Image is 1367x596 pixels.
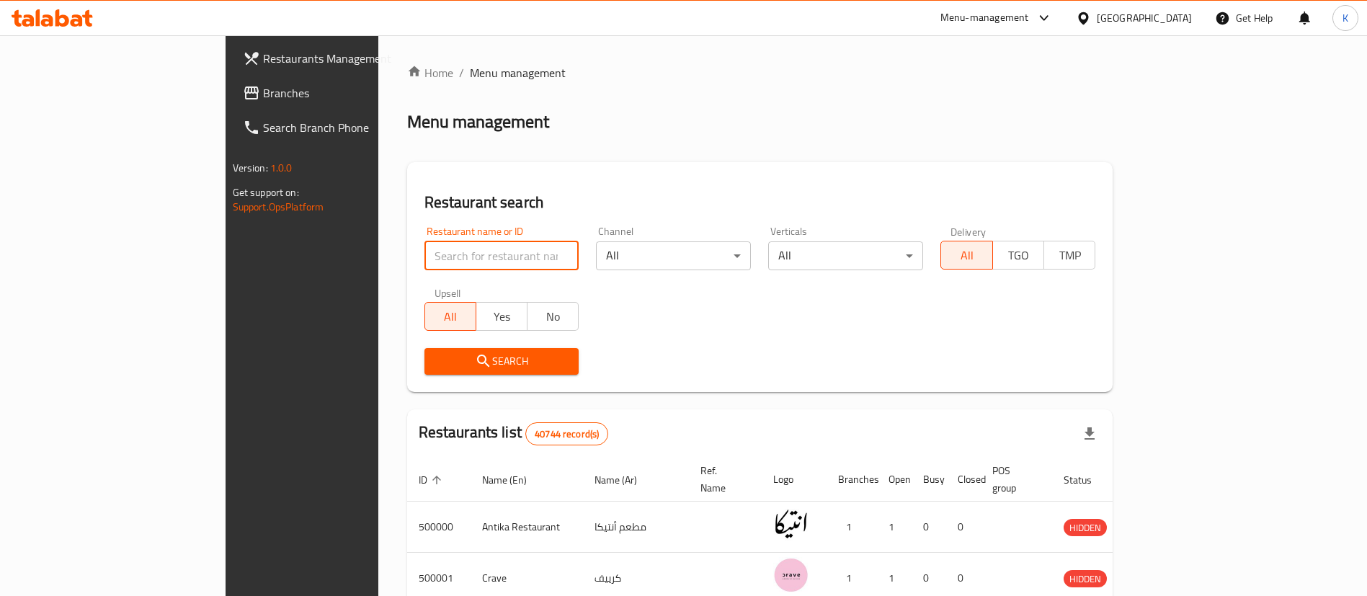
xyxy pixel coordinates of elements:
div: [GEOGRAPHIC_DATA] [1097,10,1192,26]
span: K [1342,10,1348,26]
span: HIDDEN [1064,571,1107,587]
span: Branches [263,84,442,102]
th: Branches [827,458,877,502]
label: Delivery [950,226,987,236]
th: Closed [946,458,981,502]
span: Name (Ar) [595,471,656,489]
span: TGO [999,245,1038,266]
button: Yes [476,302,527,331]
span: Version: [233,159,268,177]
li: / [459,64,464,81]
button: All [940,241,992,270]
div: All [596,241,751,270]
span: TMP [1050,245,1090,266]
td: 0 [912,502,946,553]
button: Search [424,348,579,375]
h2: Restaurant search [424,192,1096,213]
span: No [533,306,573,327]
h2: Menu management [407,110,549,133]
td: Antika Restaurant [471,502,583,553]
div: All [768,241,923,270]
div: Menu-management [940,9,1029,27]
span: 1.0.0 [270,159,293,177]
span: Name (En) [482,471,546,489]
span: Search Branch Phone [263,119,442,136]
input: Search for restaurant name or ID.. [424,241,579,270]
span: ID [419,471,446,489]
span: POS group [992,462,1035,497]
div: HIDDEN [1064,570,1107,587]
td: 1 [877,502,912,553]
button: TGO [992,241,1044,270]
img: Crave [773,557,809,593]
span: HIDDEN [1064,520,1107,536]
a: Restaurants Management [231,41,454,76]
img: Antika Restaurant [773,506,809,542]
span: Get support on: [233,183,299,202]
th: Open [877,458,912,502]
div: Export file [1072,417,1107,451]
span: All [431,306,471,327]
div: Total records count [525,422,608,445]
th: Logo [762,458,827,502]
button: TMP [1043,241,1095,270]
td: 1 [827,502,877,553]
span: Ref. Name [700,462,744,497]
th: Busy [912,458,946,502]
button: All [424,302,476,331]
a: Search Branch Phone [231,110,454,145]
nav: breadcrumb [407,64,1113,81]
a: Branches [231,76,454,110]
span: 40744 record(s) [526,427,607,441]
td: مطعم أنتيكا [583,502,689,553]
span: All [947,245,987,266]
h2: Restaurants list [419,422,609,445]
td: 0 [946,502,981,553]
label: Upsell [435,288,461,298]
button: No [527,302,579,331]
span: Status [1064,471,1110,489]
span: Search [436,352,568,370]
a: Support.OpsPlatform [233,197,324,216]
span: Restaurants Management [263,50,442,67]
span: Yes [482,306,522,327]
span: Menu management [470,64,566,81]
